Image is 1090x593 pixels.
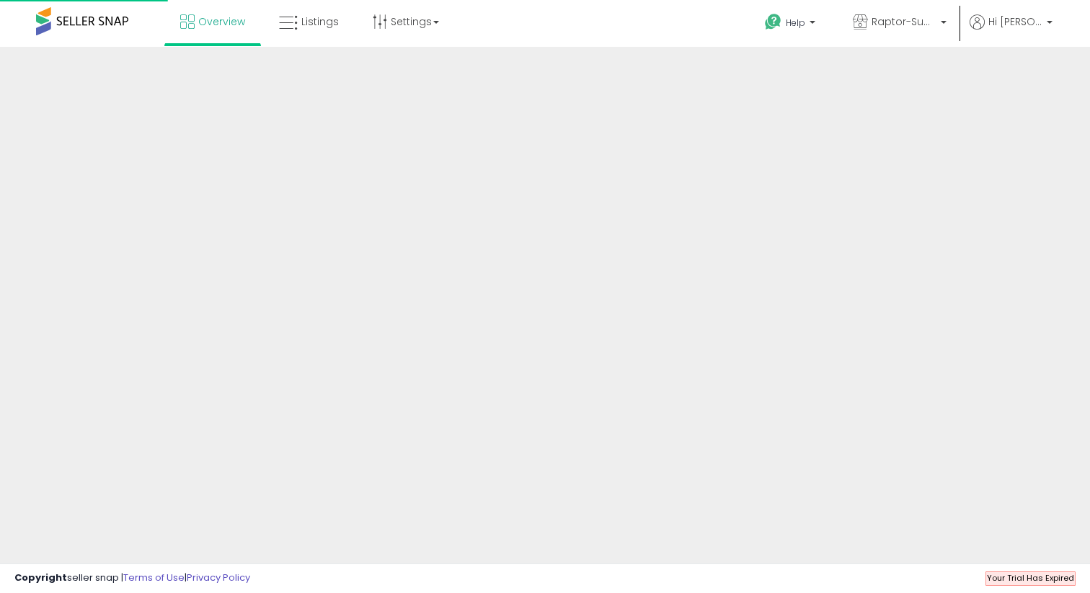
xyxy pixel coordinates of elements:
strong: Copyright [14,571,67,584]
span: Listings [301,14,339,29]
a: Privacy Policy [187,571,250,584]
span: Hi [PERSON_NAME] [988,14,1042,29]
span: Overview [198,14,245,29]
a: Hi [PERSON_NAME] [970,14,1053,47]
span: Raptor-Supply LLC [872,14,936,29]
a: Help [753,2,830,47]
a: Terms of Use [123,571,185,584]
div: seller snap | | [14,571,250,585]
i: Get Help [764,13,782,31]
span: Your Trial Has Expired [987,572,1074,584]
span: Help [786,17,805,29]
